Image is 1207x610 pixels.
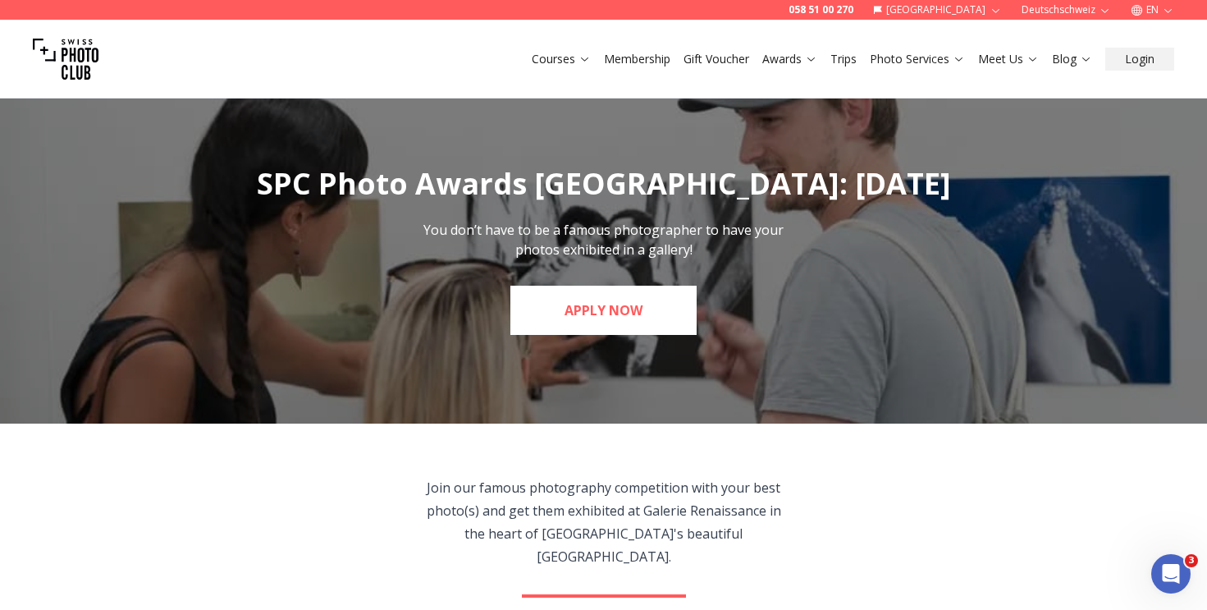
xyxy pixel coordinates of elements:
button: Awards [756,48,824,71]
button: Courses [525,48,597,71]
a: Awards [762,51,817,67]
button: Login [1105,48,1174,71]
a: Gift Voucher [684,51,749,67]
button: Gift Voucher [677,48,756,71]
a: Meet Us [978,51,1039,67]
button: Blog [1045,48,1099,71]
a: Photo Services [870,51,965,67]
a: Trips [830,51,857,67]
a: APPLY NOW [510,286,697,335]
button: Membership [597,48,677,71]
button: Meet Us [972,48,1045,71]
a: 058 51 00 270 [789,3,853,16]
a: Membership [604,51,670,67]
img: Swiss photo club [33,26,98,92]
a: Blog [1052,51,1092,67]
a: Courses [532,51,591,67]
span: 3 [1185,554,1198,567]
p: You don’t have to be a famous photographer to have your photos exhibited in a gallery! [420,220,788,259]
iframe: Intercom live chat [1151,554,1191,594]
p: Join our famous photography competition with your best photo(s) and get them exhibited at Galerie... [416,476,791,568]
button: Trips [824,48,863,71]
button: Photo Services [863,48,972,71]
